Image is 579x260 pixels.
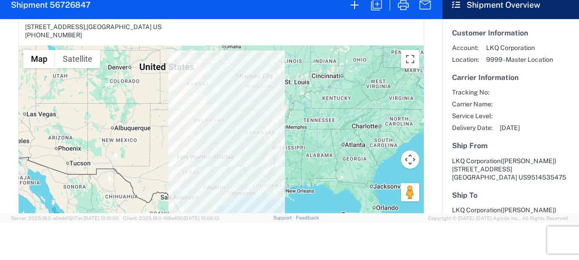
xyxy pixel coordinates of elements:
button: Toggle fullscreen view [401,50,419,68]
span: ([PERSON_NAME]) [501,206,556,214]
button: Show street map [23,50,55,68]
span: LKQ Corporation [486,44,553,52]
span: Server: 2025.18.0-a0edd1917ac [11,215,119,221]
span: [STREET_ADDRESS] [452,165,512,173]
span: Service Level: [452,112,493,120]
span: [DATE] [500,124,520,132]
span: [DATE] 10:06:13 [183,215,219,221]
span: Delivery Date: [452,124,493,132]
span: LKQ Corporation [STREET_ADDRESS] [452,206,556,222]
button: Drag Pegman onto the map to open Street View [401,183,419,201]
span: Location: [452,55,479,64]
span: [GEOGRAPHIC_DATA] US [86,23,162,30]
span: Client: 2025.18.0-198a450 [123,215,219,221]
span: [DATE] 10:10:00 [83,215,119,221]
button: Show satellite imagery [55,50,100,68]
span: Copyright © [DATE]-[DATE] Agistix Inc., All Rights Reserved [428,214,568,222]
span: Carrier Name: [452,100,493,108]
span: 9514535475 [527,174,566,181]
span: Tracking No: [452,88,493,96]
h5: Carrier Information [452,73,569,82]
a: Support [273,215,296,220]
address: [GEOGRAPHIC_DATA] US [452,206,569,239]
div: [PHONE_NUMBER] [25,31,417,39]
h5: Ship To [452,191,569,200]
a: Feedback [296,215,319,220]
span: 9999 - Master Location [486,55,553,64]
h5: Ship From [452,141,569,150]
h5: Customer Information [452,29,569,37]
span: Account: [452,44,479,52]
span: LKQ Corporation [452,157,501,165]
span: ([PERSON_NAME]) [501,157,556,165]
address: [GEOGRAPHIC_DATA] US [452,157,569,181]
span: [STREET_ADDRESS], [25,23,86,30]
button: Map camera controls [401,150,419,169]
